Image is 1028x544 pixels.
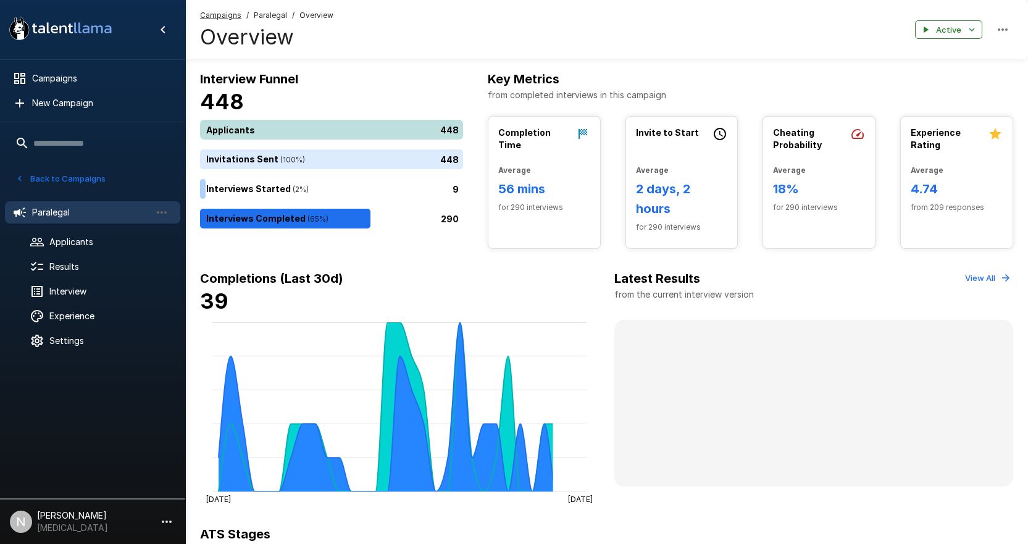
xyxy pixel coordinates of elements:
[498,127,551,150] b: Completion Time
[440,123,459,136] p: 448
[636,127,699,138] b: Invite to Start
[568,494,593,503] tspan: [DATE]
[200,24,333,50] h4: Overview
[773,201,865,214] span: for 290 interviews
[246,9,249,22] span: /
[911,165,943,175] b: Average
[488,72,559,86] b: Key Metrics
[636,165,669,175] b: Average
[200,271,343,286] b: Completions (Last 30d)
[614,271,700,286] b: Latest Results
[636,179,728,219] h6: 2 days, 2 hours
[911,201,1003,214] span: from 209 responses
[200,89,244,114] b: 448
[200,72,298,86] b: Interview Funnel
[206,494,231,503] tspan: [DATE]
[962,269,1013,288] button: View All
[614,288,754,301] p: from the current interview version
[498,165,531,175] b: Average
[441,212,459,225] p: 290
[254,9,287,22] span: Paralegal
[440,153,459,166] p: 448
[773,165,806,175] b: Average
[773,127,822,150] b: Cheating Probability
[488,89,1013,101] p: from completed interviews in this campaign
[498,179,590,199] h6: 56 mins
[636,221,728,233] span: for 290 interviews
[498,201,590,214] span: for 290 interviews
[773,179,865,199] h6: 18%
[200,288,228,314] b: 39
[292,9,295,22] span: /
[453,183,459,196] p: 9
[200,10,241,20] u: Campaigns
[911,127,961,150] b: Experience Rating
[911,179,1003,199] h6: 4.74
[299,9,333,22] span: Overview
[915,20,982,40] button: Active
[200,527,270,542] b: ATS Stages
